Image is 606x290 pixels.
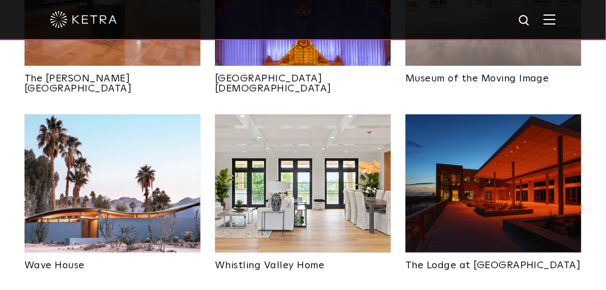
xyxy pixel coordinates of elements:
img: New-Project-Page-hero-(3x)_0013_LODGE_MAY2019_B1_EXTERIOR_001 [405,114,581,253]
a: The Lodge at [GEOGRAPHIC_DATA] [405,253,581,270]
img: Hamburger%20Nav.svg [544,14,556,25]
img: New-Project-Page-hero-(3x)_0022_9621-Whistling-Valley-Rd__010 [215,114,391,253]
img: New-Project-Page-hero-(3x)_0023_2020.1.10-Wave-House_0762-FINAL [25,114,201,253]
a: Wave House [25,253,201,270]
img: search icon [518,14,532,28]
a: Whistling Valley Home [215,253,391,270]
a: [GEOGRAPHIC_DATA][DEMOGRAPHIC_DATA] [215,66,391,94]
a: Museum of the Moving Image [405,66,581,84]
img: ketra-logo-2019-white [50,11,117,28]
a: The [PERSON_NAME][GEOGRAPHIC_DATA] [25,66,201,94]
